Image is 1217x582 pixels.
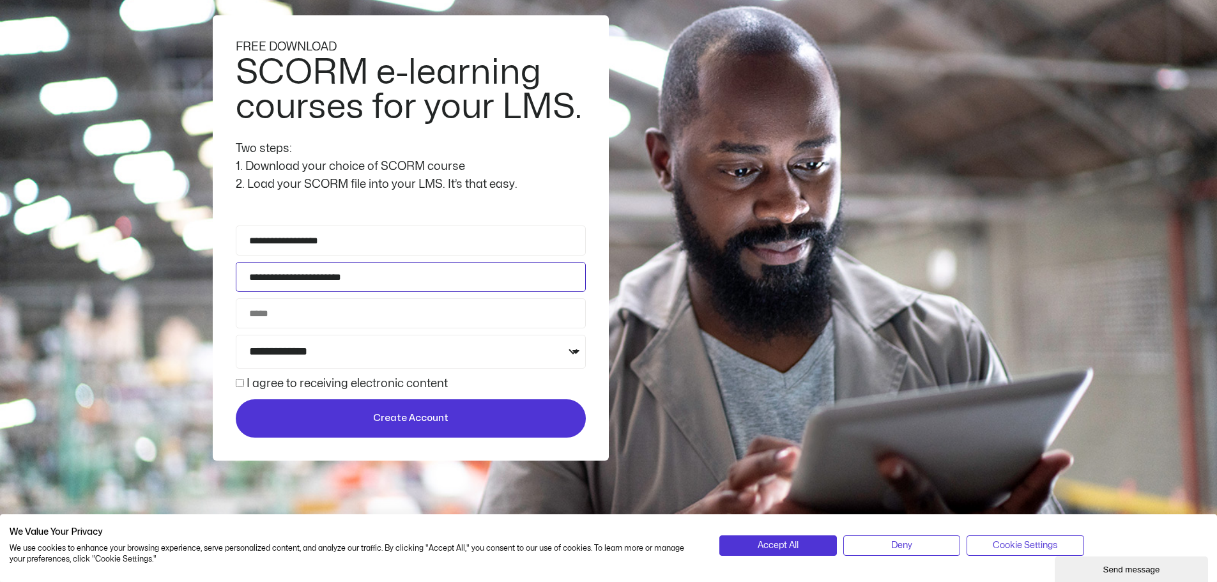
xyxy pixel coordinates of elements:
[236,399,586,438] button: Create Account
[843,535,960,556] button: Deny all cookies
[236,56,583,125] h2: SCORM e-learning courses for your LMS.
[236,158,586,176] div: 1. Download your choice of SCORM course
[236,176,586,194] div: 2. Load your SCORM file into your LMS. It’s that easy.
[993,539,1057,553] span: Cookie Settings
[10,543,700,565] p: We use cookies to enhance your browsing experience, serve personalized content, and analyze our t...
[236,38,586,56] div: FREE DOWNLOAD
[891,539,912,553] span: Deny
[719,535,836,556] button: Accept all cookies
[373,411,448,426] span: Create Account
[1055,554,1211,582] iframe: chat widget
[967,535,1083,556] button: Adjust cookie preferences
[236,140,586,158] div: Two steps:
[10,526,700,538] h2: We Value Your Privacy
[247,378,448,389] label: I agree to receiving electronic content
[758,539,799,553] span: Accept All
